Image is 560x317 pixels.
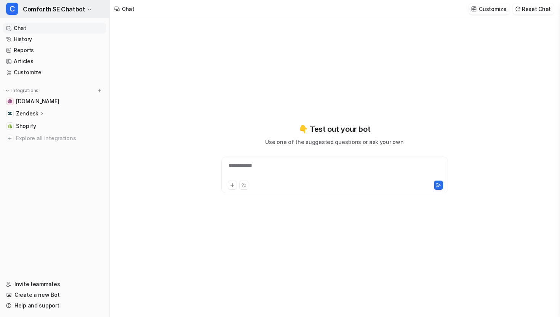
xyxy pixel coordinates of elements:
img: Shopify [8,124,12,128]
a: Customize [3,67,106,78]
button: Reset Chat [513,3,554,14]
a: Invite teammates [3,279,106,290]
span: C [6,3,18,15]
button: Customize [469,3,509,14]
a: ShopifyShopify [3,121,106,131]
a: History [3,34,106,45]
a: Explore all integrations [3,133,106,144]
img: customize [471,6,477,12]
a: Articles [3,56,106,67]
p: Use one of the suggested questions or ask your own [265,138,403,146]
p: 👇 Test out your bot [299,123,370,135]
img: explore all integrations [6,134,14,142]
img: Zendesk [8,111,12,116]
div: Chat [122,5,134,13]
a: Chat [3,23,106,34]
a: Reports [3,45,106,56]
img: reset [515,6,520,12]
button: Integrations [3,87,41,94]
a: Help and support [3,300,106,311]
a: comforth.se[DOMAIN_NAME] [3,96,106,107]
img: expand menu [5,88,10,93]
img: comforth.se [8,99,12,104]
span: Comforth SE Chatbot [23,4,85,14]
p: Customize [479,5,506,13]
a: Create a new Bot [3,290,106,300]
